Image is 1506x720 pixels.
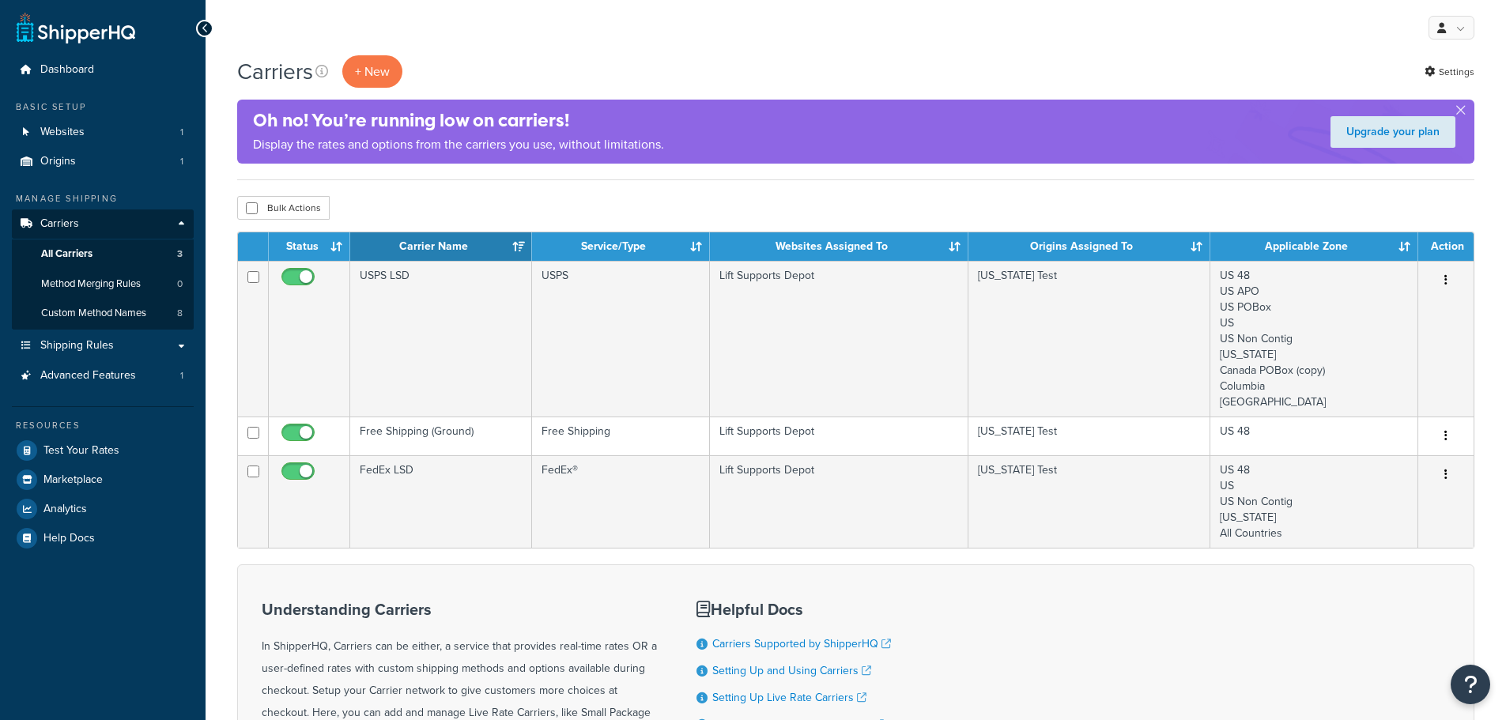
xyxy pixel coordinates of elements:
[40,63,94,77] span: Dashboard
[43,503,87,516] span: Analytics
[968,455,1210,548] td: [US_STATE] Test
[40,369,136,383] span: Advanced Features
[12,55,194,85] a: Dashboard
[12,118,194,147] a: Websites 1
[262,601,657,618] h3: Understanding Carriers
[968,232,1210,261] th: Origins Assigned To: activate to sort column ascending
[12,361,194,390] li: Advanced Features
[1210,417,1418,455] td: US 48
[1210,455,1418,548] td: US 48 US US Non Contig [US_STATE] All Countries
[710,455,968,548] td: Lift Supports Depot
[1451,665,1490,704] button: Open Resource Center
[12,239,194,269] li: All Carriers
[43,444,119,458] span: Test Your Rates
[41,307,146,320] span: Custom Method Names
[12,299,194,328] li: Custom Method Names
[712,689,866,706] a: Setting Up Live Rate Carriers
[532,232,710,261] th: Service/Type: activate to sort column ascending
[12,270,194,299] li: Method Merging Rules
[1425,61,1474,83] a: Settings
[696,601,903,618] h3: Helpful Docs
[350,417,532,455] td: Free Shipping (Ground)
[1418,232,1474,261] th: Action
[180,126,183,139] span: 1
[1210,261,1418,417] td: US 48 US APO US POBox US US Non Contig [US_STATE] Canada POBox (copy) Columbia [GEOGRAPHIC_DATA]
[237,56,313,87] h1: Carriers
[177,247,183,261] span: 3
[177,277,183,291] span: 0
[12,192,194,205] div: Manage Shipping
[12,361,194,390] a: Advanced Features 1
[40,217,79,231] span: Carriers
[342,55,402,88] button: + New
[17,12,135,43] a: ShipperHQ Home
[12,147,194,176] li: Origins
[532,455,710,548] td: FedEx®
[12,524,194,552] a: Help Docs
[40,155,76,168] span: Origins
[12,331,194,360] a: Shipping Rules
[12,209,194,239] a: Carriers
[43,473,103,487] span: Marketplace
[968,417,1210,455] td: [US_STATE] Test
[12,419,194,432] div: Resources
[253,134,664,156] p: Display the rates and options from the carriers you use, without limitations.
[12,270,194,299] a: Method Merging Rules 0
[12,209,194,330] li: Carriers
[43,532,95,545] span: Help Docs
[12,100,194,114] div: Basic Setup
[237,196,330,220] button: Bulk Actions
[269,232,350,261] th: Status: activate to sort column ascending
[710,417,968,455] td: Lift Supports Depot
[40,126,85,139] span: Websites
[712,662,871,679] a: Setting Up and Using Carriers
[350,232,532,261] th: Carrier Name: activate to sort column ascending
[12,495,194,523] a: Analytics
[253,107,664,134] h4: Oh no! You’re running low on carriers!
[177,307,183,320] span: 8
[12,147,194,176] a: Origins 1
[12,299,194,328] a: Custom Method Names 8
[710,232,968,261] th: Websites Assigned To: activate to sort column ascending
[350,455,532,548] td: FedEx LSD
[1330,116,1455,148] a: Upgrade your plan
[1210,232,1418,261] th: Applicable Zone: activate to sort column ascending
[710,261,968,417] td: Lift Supports Depot
[532,261,710,417] td: USPS
[180,155,183,168] span: 1
[180,369,183,383] span: 1
[41,247,92,261] span: All Carriers
[12,436,194,465] a: Test Your Rates
[12,239,194,269] a: All Carriers 3
[350,261,532,417] td: USPS LSD
[12,466,194,494] a: Marketplace
[12,118,194,147] li: Websites
[40,339,114,352] span: Shipping Rules
[41,277,141,291] span: Method Merging Rules
[968,261,1210,417] td: [US_STATE] Test
[712,635,891,652] a: Carriers Supported by ShipperHQ
[532,417,710,455] td: Free Shipping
